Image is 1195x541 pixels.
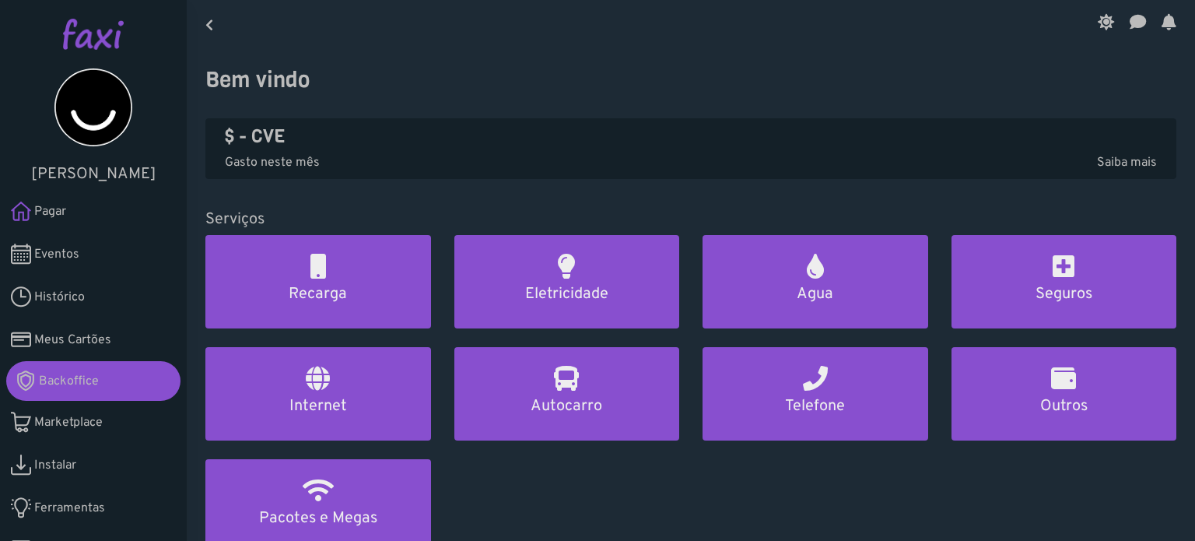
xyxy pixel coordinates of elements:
h5: Telefone [721,397,909,416]
span: Eventos [34,245,79,264]
h5: Serviços [205,210,1176,229]
h5: Agua [721,285,909,304]
span: Pagar [34,202,66,221]
span: Instalar [34,456,76,475]
p: Gasto neste mês [225,153,1157,172]
a: Internet [205,347,431,441]
a: Recarga [205,235,431,328]
span: Meus Cartões [34,331,111,350]
a: $ - CVE Gasto neste mêsSaiba mais [225,125,1157,173]
h5: Internet [224,397,412,416]
h5: Eletricidade [473,285,661,304]
a: Agua [703,235,928,328]
a: Outros [951,347,1177,441]
h5: [PERSON_NAME] [23,165,163,184]
span: Histórico [34,288,85,307]
a: Backoffice [6,361,180,401]
a: [PERSON_NAME] [23,69,163,184]
a: Autocarro [454,347,680,441]
a: Seguros [951,235,1177,328]
h5: Recarga [224,285,412,304]
a: Eletricidade [454,235,680,328]
h4: $ - CVE [225,125,1157,148]
h5: Outros [970,397,1158,416]
h5: Pacotes e Megas [224,509,412,528]
span: Ferramentas [34,499,105,518]
span: Saiba mais [1097,153,1157,172]
h5: Seguros [970,285,1158,304]
h3: Bem vindo [205,67,1176,93]
span: Backoffice [39,372,99,391]
h5: Autocarro [473,397,661,416]
a: Telefone [703,347,928,441]
span: Marketplace [34,413,103,432]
